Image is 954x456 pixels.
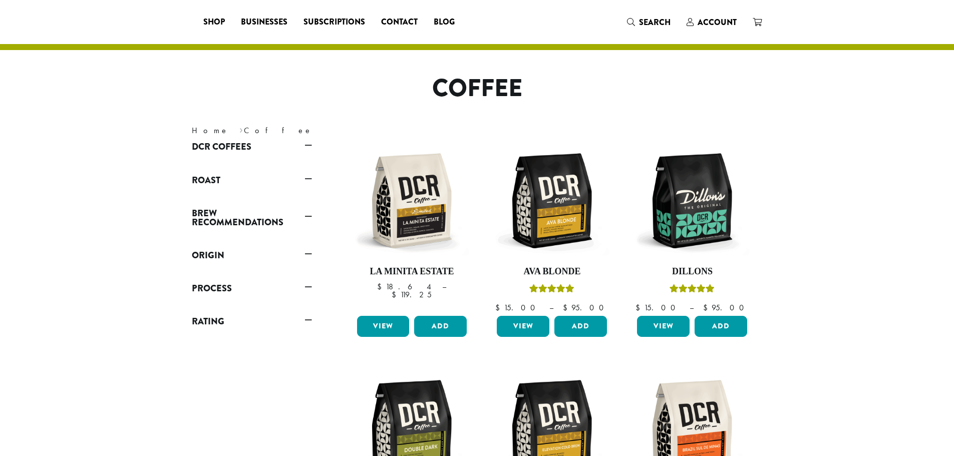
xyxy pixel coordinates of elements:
[495,302,540,313] bdi: 15.00
[703,302,712,313] span: $
[377,281,386,292] span: $
[355,143,470,312] a: La Minita Estate
[392,289,432,300] bdi: 119.25
[554,316,607,337] button: Add
[619,14,679,31] a: Search
[303,16,365,29] span: Subscriptions
[497,316,549,337] a: View
[355,266,470,277] h4: La Minita Estate
[690,302,694,313] span: –
[563,302,571,313] span: $
[203,16,225,29] span: Shop
[494,143,609,258] img: DCR-12oz-Ava-Blonde-Stock-scaled.png
[494,143,609,312] a: Ava BlondeRated 5.00 out of 5
[695,316,747,337] button: Add
[184,74,770,103] h1: Coffee
[241,16,287,29] span: Businesses
[563,302,608,313] bdi: 95.00
[192,125,462,137] nav: Breadcrumb
[192,125,229,136] a: Home
[357,316,410,337] a: View
[192,313,312,330] a: Rating
[192,280,312,297] a: Process
[549,302,553,313] span: –
[192,138,312,155] a: DCR Coffees
[381,16,418,29] span: Contact
[494,266,609,277] h4: Ava Blonde
[442,281,446,292] span: –
[192,330,312,346] div: Rating
[698,17,737,28] span: Account
[377,281,433,292] bdi: 18.64
[635,302,644,313] span: $
[195,14,233,30] a: Shop
[529,283,574,298] div: Rated 5.00 out of 5
[634,143,750,312] a: DillonsRated 5.00 out of 5
[634,266,750,277] h4: Dillons
[192,205,312,231] a: Brew Recommendations
[392,289,400,300] span: $
[192,264,312,280] div: Origin
[434,16,455,29] span: Blog
[495,302,504,313] span: $
[192,189,312,205] div: Roast
[634,143,750,258] img: DCR-12oz-Dillons-Stock-scaled.png
[192,172,312,189] a: Roast
[192,247,312,264] a: Origin
[239,121,243,137] span: ›
[192,297,312,313] div: Process
[703,302,749,313] bdi: 95.00
[637,316,690,337] a: View
[670,283,715,298] div: Rated 5.00 out of 5
[192,155,312,172] div: DCR Coffees
[414,316,467,337] button: Add
[354,143,469,258] img: DCR-12oz-La-Minita-Estate-Stock-scaled.png
[192,231,312,247] div: Brew Recommendations
[635,302,680,313] bdi: 15.00
[639,17,671,28] span: Search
